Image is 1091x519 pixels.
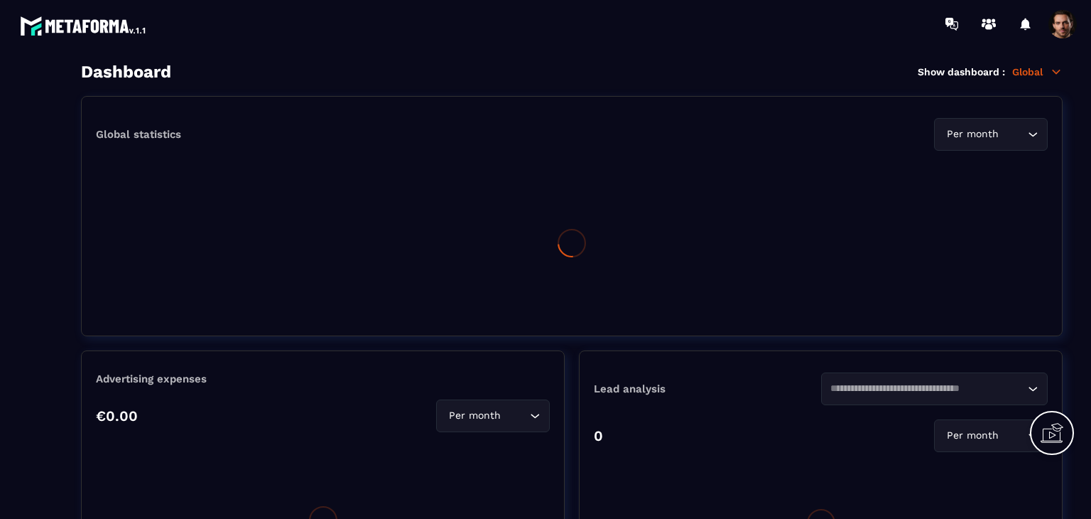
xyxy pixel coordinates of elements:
input: Search for option [504,408,526,424]
input: Search for option [1002,127,1024,142]
span: Per month [445,408,504,424]
p: Lead analysis [594,382,821,395]
div: Search for option [934,118,1048,151]
div: Search for option [934,419,1048,452]
p: Show dashboard : [918,66,1005,77]
p: Global [1012,65,1063,78]
div: Search for option [436,400,550,432]
p: Advertising expenses [96,373,550,385]
span: Per month [943,428,1002,444]
p: Global statistics [96,128,181,141]
div: Search for option [821,373,1048,405]
p: €0.00 [96,407,138,424]
span: Per month [943,127,1002,142]
img: logo [20,13,148,38]
p: 0 [594,427,603,444]
input: Search for option [1002,428,1024,444]
h3: Dashboard [81,62,171,82]
input: Search for option [830,381,1025,397]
